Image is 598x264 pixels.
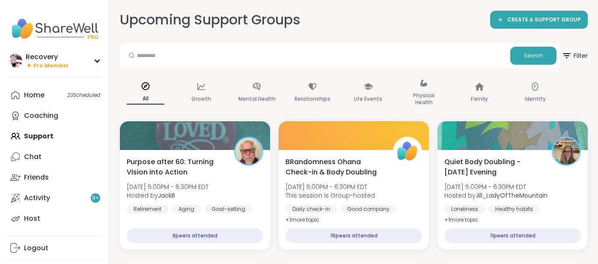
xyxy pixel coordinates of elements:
div: 11 peers attended [444,228,581,243]
a: Coaching [7,105,102,126]
b: Jill_LadyOfTheMountain [476,191,547,200]
span: Quiet Body Doubling -[DATE] Evening [444,157,542,177]
a: Friends [7,167,102,188]
img: Jill_LadyOfTheMountain [553,138,580,165]
div: Activity [24,193,50,203]
span: CREATE A SUPPORT GROUP [507,16,581,24]
button: Search [510,47,556,65]
div: Aging [172,205,201,213]
h2: Upcoming Support Groups [120,10,300,30]
span: BRandomness Ohana Check-in & Body Doubling [286,157,384,177]
div: Daily check-in [286,205,337,213]
div: Logout [24,243,48,253]
p: Family [471,94,488,104]
p: Physical Health [405,90,443,108]
a: Host [7,208,102,229]
a: Activity9+ [7,188,102,208]
a: Chat [7,147,102,167]
span: Filter [562,45,588,66]
div: Goal-setting [205,205,252,213]
p: Relationships [295,94,330,104]
a: CREATE A SUPPORT GROUP [490,11,588,29]
div: Friends [24,173,49,182]
div: 8 peers attended [127,228,263,243]
p: Mental Health [238,94,276,104]
span: [DATE] 5:00PM - 6:30PM EDT [127,183,208,191]
div: Chat [24,152,42,162]
span: Pro Member [33,62,69,69]
div: Loneliness [444,205,485,213]
a: Logout [7,238,102,258]
img: ShareWell Nav Logo [7,14,102,44]
p: Growth [191,94,211,104]
a: Home23Scheduled [7,85,102,105]
div: Good company [340,205,396,213]
span: Hosted by [127,191,208,200]
img: JackB [235,138,262,165]
p: Identity [525,94,546,104]
div: Recovery [26,52,69,62]
p: All [127,93,164,105]
span: Search [524,52,543,60]
span: 9 + [92,195,99,202]
div: Coaching [24,111,58,120]
span: 23 Scheduled [67,92,100,99]
p: Life Events [354,94,382,104]
div: 16 peers attended [286,228,422,243]
button: Filter [562,43,588,68]
img: ShareWell [394,138,421,165]
div: Host [24,214,40,223]
span: [DATE] 5:00PM - 6:30PM EDT [286,183,375,191]
div: Retirement [127,205,168,213]
span: Purpose after 60: Turning Vision into Action [127,157,225,177]
img: Recovery [9,54,22,68]
span: This session is Group-hosted [286,191,375,200]
span: Hosted by [444,191,547,200]
div: Home [24,90,45,100]
span: [DATE] 5:00PM - 6:30PM EDT [444,183,547,191]
div: Healthy habits [488,205,540,213]
b: JackB [158,191,175,200]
